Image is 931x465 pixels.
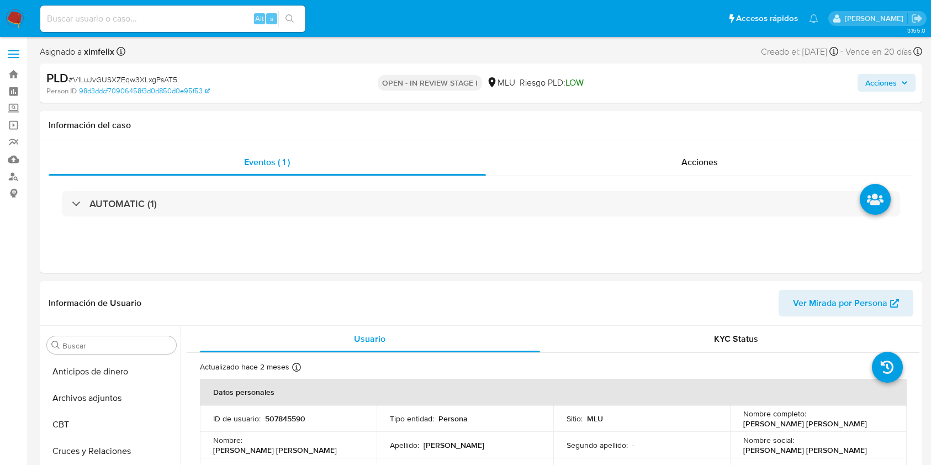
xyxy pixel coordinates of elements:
p: Apellido : [390,440,419,450]
span: Accesos rápidos [736,13,798,24]
th: Datos personales [200,379,907,405]
span: KYC Status [714,332,758,345]
b: ximfelix [82,45,114,58]
p: [PERSON_NAME] [PERSON_NAME] [743,419,867,429]
p: ximena.felix@mercadolibre.com [845,13,907,24]
div: Creado el: [DATE] [761,44,838,59]
span: Acciones [865,74,897,92]
b: Person ID [46,86,77,96]
span: Usuario [354,332,385,345]
span: Alt [255,13,264,24]
button: Buscar [51,341,60,350]
button: Archivos adjuntos [43,385,181,411]
p: [PERSON_NAME] [PERSON_NAME] [213,445,337,455]
input: Buscar usuario o caso... [40,12,305,26]
p: Nombre : [213,435,242,445]
p: [PERSON_NAME] [424,440,484,450]
button: Acciones [858,74,916,92]
span: Riesgo PLD: [520,77,584,89]
b: PLD [46,69,68,87]
p: OPEN - IN REVIEW STAGE I [378,75,482,91]
p: Actualizado hace 2 meses [200,362,289,372]
p: Tipo entidad : [390,414,434,424]
span: Eventos ( 1 ) [244,156,290,168]
span: Acciones [681,156,718,168]
button: CBT [43,411,181,438]
a: 98d3ddcf70906458f3d0d850d0e95f53 [79,86,210,96]
span: Asignado a [40,46,114,58]
p: Segundo apellido : [567,440,628,450]
p: Nombre social : [743,435,794,445]
a: Notificaciones [809,14,818,23]
span: Ver Mirada por Persona [793,290,887,316]
p: Nombre completo : [743,409,806,419]
p: [PERSON_NAME] [PERSON_NAME] [743,445,867,455]
input: Buscar [62,341,172,351]
div: AUTOMATIC (1) [62,191,900,216]
span: s [270,13,273,24]
button: Cruces y Relaciones [43,438,181,464]
span: Vence en 20 días [845,46,912,58]
p: ID de usuario : [213,414,261,424]
h1: Información del caso [49,120,913,131]
p: Sitio : [567,414,583,424]
button: Ver Mirada por Persona [779,290,913,316]
p: MLU [587,414,603,424]
span: - [840,44,843,59]
button: search-icon [278,11,301,27]
span: LOW [565,76,584,89]
div: MLU [486,77,515,89]
button: Anticipos de dinero [43,358,181,385]
h1: Información de Usuario [49,298,141,309]
p: Persona [438,414,468,424]
span: # V1LuJvGUSXZEqw3XLxgPsAT5 [68,74,177,85]
p: - [632,440,634,450]
p: 507845590 [265,414,305,424]
a: Salir [911,13,923,24]
h3: AUTOMATIC (1) [89,198,157,210]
